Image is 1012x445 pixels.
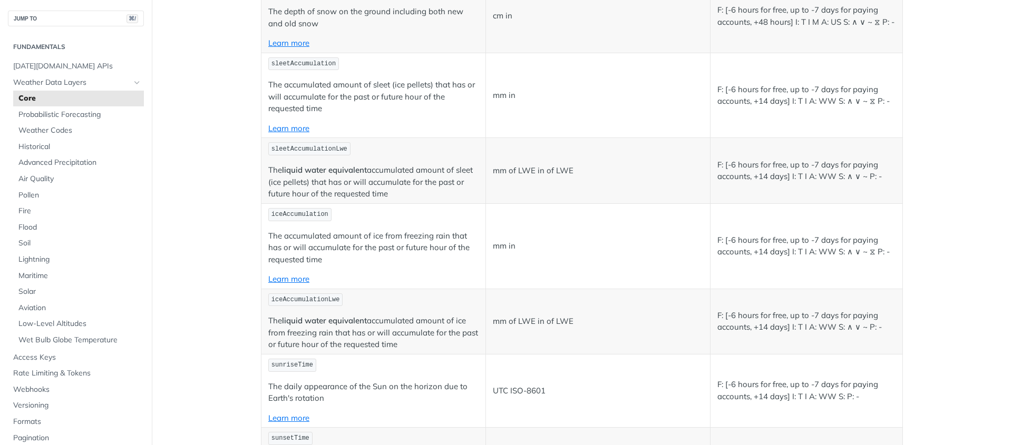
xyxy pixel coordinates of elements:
span: Lightning [18,254,141,265]
span: Access Keys [13,352,141,363]
p: mm in [493,240,703,252]
a: Core [13,91,144,106]
h2: Fundamentals [8,42,144,52]
span: Air Quality [18,174,141,184]
p: F: [-6 hours for free, up to -7 days for paying accounts, +14 days] I: T I A: WW S: ∧ ∨ ~ P: - [717,159,896,183]
span: Soil [18,238,141,249]
span: Wet Bulb Globe Temperature [18,335,141,345]
a: Learn more [268,413,309,423]
span: Maritime [18,271,141,281]
a: Air Quality [13,171,144,187]
span: iceAccumulation [271,211,328,218]
a: Webhooks [8,382,144,398]
a: Solar [13,284,144,300]
p: mm of LWE in of LWE [493,165,703,177]
span: Fire [18,206,141,216]
a: Maritime [13,268,144,284]
span: iceAccumulationLwe [271,296,340,303]
a: Versioning [8,398,144,413]
span: Core [18,93,141,104]
p: The depth of snow on the ground including both new and old snow [268,6,479,29]
span: Aviation [18,303,141,313]
a: [DATE][DOMAIN_NAME] APIs [8,58,144,74]
span: sleetAccumulationLwe [271,145,347,153]
strong: liquid water equivalent [282,165,367,175]
a: Weather Codes [13,123,144,139]
a: Historical [13,139,144,155]
a: Fire [13,203,144,219]
span: Solar [18,286,141,297]
span: Pollen [18,190,141,201]
p: The accumulated amount of sleet (ice pellets) that has or will accumulate for the past or future ... [268,79,479,115]
a: Probabilistic Forecasting [13,107,144,123]
a: Lightning [13,252,144,268]
span: Advanced Precipitation [18,157,141,168]
span: Webhooks [13,384,141,395]
p: F: [-6 hours for free, up to -7 days for paying accounts, +14 days] I: T I A: WW S: P: - [717,379,896,402]
a: Soil [13,235,144,251]
button: JUMP TO⌘/ [8,11,144,26]
a: Advanced Precipitation [13,155,144,171]
a: Weather Data LayersHide subpages for Weather Data Layers [8,75,144,91]
span: Versioning [13,400,141,411]
p: F: [-6 hours for free, up to -7 days for paying accounts, +14 days] I: T I A: WW S: ∧ ∨ ~ ⧖ P: - [717,234,896,258]
p: The accumulated amount of sleet (ice pellets) that has or will accumulate for the past or future ... [268,164,479,200]
span: Probabilistic Forecasting [18,110,141,120]
p: The daily appearance of the Sun on the horizon due to Earth's rotation [268,381,479,404]
p: mm in [493,90,703,102]
a: Pollen [13,187,144,203]
p: The accumulated amount of ice from freezing rain that has or will accumulate for the past or futu... [268,230,479,266]
a: Access Keys [8,350,144,365]
p: UTC ISO-8601 [493,385,703,397]
span: ⌘/ [126,14,138,23]
p: F: [-6 hours for free, up to -7 days for paying accounts, +14 days] I: T I A: WW S: ∧ ∨ ~ ⧖ P: - [717,84,896,107]
a: Learn more [268,123,309,133]
span: [DATE][DOMAIN_NAME] APIs [13,61,141,72]
strong: liquid water equivalent [282,315,367,325]
p: The accumulated amount of ice from freezing rain that has or will accumulate for the past or futu... [268,315,479,351]
span: Rate Limiting & Tokens [13,368,141,379]
a: Aviation [13,300,144,316]
p: mm of LWE in of LWE [493,315,703,328]
span: Weather Data Layers [13,77,130,88]
span: Low-Level Altitudes [18,319,141,329]
p: F: [-6 hours for free, up to -7 days for paying accounts, +14 days] I: T I A: WW S: ∧ ∨ ~ P: - [717,310,896,333]
a: Learn more [268,38,309,48]
a: Flood [13,220,144,235]
button: Hide subpages for Weather Data Layers [133,78,141,87]
a: Rate Limiting & Tokens [8,365,144,381]
span: Formats [13,417,141,427]
p: F: [-6 hours for free, up to -7 days for paying accounts, +48 hours] I: T I M A: US S: ∧ ∨ ~ ⧖ P: - [717,4,896,28]
a: Formats [8,414,144,430]
a: Low-Level Altitudes [13,316,144,332]
a: Learn more [268,274,309,284]
a: Wet Bulb Globe Temperature [13,332,144,348]
span: sleetAccumulation [271,60,336,67]
span: Pagination [13,433,141,443]
span: Weather Codes [18,125,141,136]
p: cm in [493,10,703,22]
span: Flood [18,222,141,233]
span: sunriseTime [271,361,313,369]
span: Historical [18,142,141,152]
span: sunsetTime [271,434,309,442]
